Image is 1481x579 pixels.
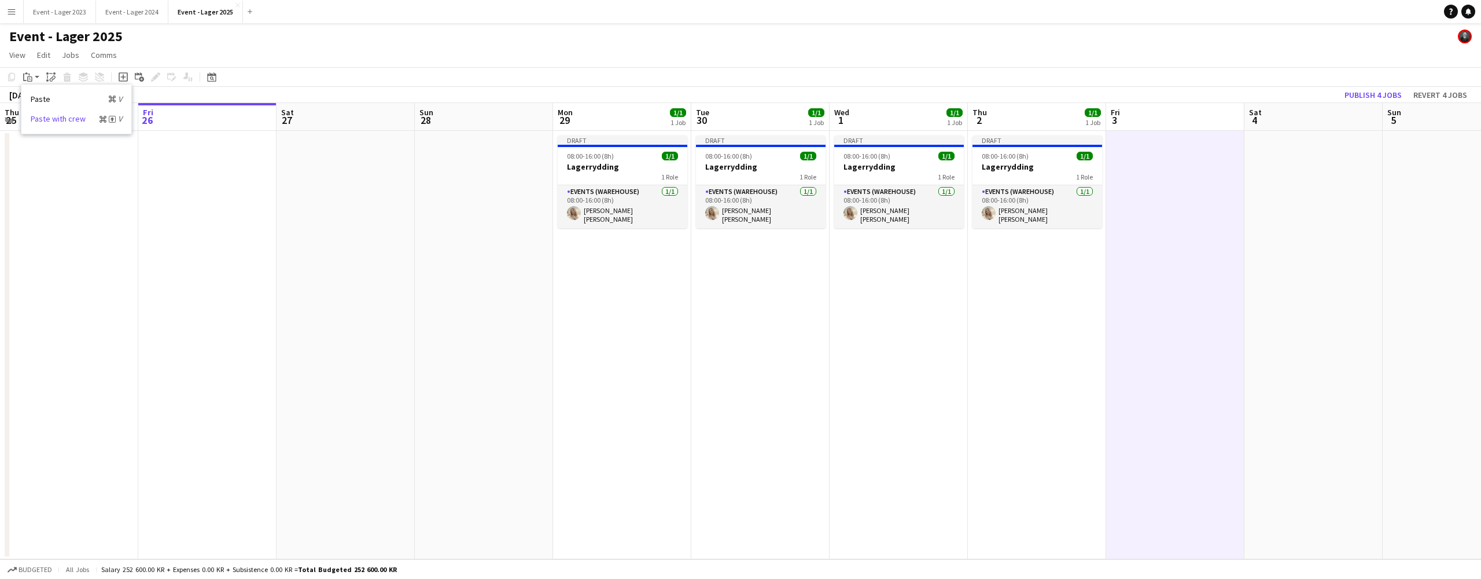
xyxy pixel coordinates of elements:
span: 1 Role [1076,173,1093,181]
button: Publish 4 jobs [1340,87,1406,102]
app-card-role: Events (Warehouse)1/108:00-16:00 (8h)[PERSON_NAME] [PERSON_NAME] [972,185,1102,228]
span: Thu [972,107,987,118]
span: 1/1 [946,108,963,117]
a: View [5,47,30,63]
span: Fri [143,107,153,118]
span: 1 [832,113,849,127]
div: 1 Job [809,118,824,127]
span: Total Budgeted 252 600.00 KR [298,565,397,574]
span: 28 [418,113,433,127]
span: 27 [279,113,294,127]
span: 08:00-16:00 (8h) [843,152,890,160]
span: Wed [834,107,849,118]
span: 1/1 [800,152,816,160]
h3: Lagerrydding [696,162,826,172]
a: Jobs [57,47,84,63]
h3: Lagerrydding [558,162,687,172]
span: Budgeted [19,566,52,574]
app-job-card: Draft08:00-16:00 (8h)1/1Lagerrydding1 RoleEvents (Warehouse)1/108:00-16:00 (8h)[PERSON_NAME] [PER... [696,135,826,228]
span: 3 [1109,113,1120,127]
app-job-card: Draft08:00-16:00 (8h)1/1Lagerrydding1 RoleEvents (Warehouse)1/108:00-16:00 (8h)[PERSON_NAME] [PER... [558,135,687,228]
span: 1 Role [800,173,816,181]
span: Sun [1387,107,1401,118]
button: Budgeted [6,563,54,576]
span: Tue [696,107,709,118]
span: Comms [91,50,117,60]
span: 1/1 [662,152,678,160]
app-job-card: Draft08:00-16:00 (8h)1/1Lagerrydding1 RoleEvents (Warehouse)1/108:00-16:00 (8h)[PERSON_NAME] [PER... [972,135,1102,228]
span: View [9,50,25,60]
span: 29 [556,113,573,127]
span: Thu [5,107,19,118]
a: Comms [86,47,121,63]
a: Paste [31,94,122,104]
div: Draft [558,135,687,145]
span: 1/1 [670,108,686,117]
span: 25 [3,113,19,127]
span: 1 Role [661,173,678,181]
div: [DATE] [9,89,36,101]
span: 08:00-16:00 (8h) [982,152,1029,160]
app-card-role: Events (Warehouse)1/108:00-16:00 (8h)[PERSON_NAME] [PERSON_NAME] [558,185,687,228]
span: Sat [1249,107,1262,118]
span: Sun [419,107,433,118]
app-user-avatar: Kemal Buljubasic [1458,30,1472,43]
app-job-card: Draft08:00-16:00 (8h)1/1Lagerrydding1 RoleEvents (Warehouse)1/108:00-16:00 (8h)[PERSON_NAME] [PER... [834,135,964,228]
span: 1 Role [938,173,955,181]
app-card-role: Events (Warehouse)1/108:00-16:00 (8h)[PERSON_NAME] [PERSON_NAME] [696,185,826,228]
span: 2 [971,113,987,127]
button: Event - Lager 2023 [24,1,96,23]
span: All jobs [64,565,91,574]
div: Draft [696,135,826,145]
span: 1/1 [808,108,824,117]
div: Draft [972,135,1102,145]
span: Sat [281,107,294,118]
i: V [118,94,122,104]
span: 08:00-16:00 (8h) [567,152,614,160]
span: 1/1 [1077,152,1093,160]
app-card-role: Events (Warehouse)1/108:00-16:00 (8h)[PERSON_NAME] [PERSON_NAME] [834,185,964,228]
span: Edit [37,50,50,60]
span: 08:00-16:00 (8h) [705,152,752,160]
h3: Lagerrydding [834,162,964,172]
div: 1 Job [670,118,686,127]
button: Revert 4 jobs [1409,87,1472,102]
button: Event - Lager 2024 [96,1,168,23]
span: 4 [1247,113,1262,127]
button: Event - Lager 2025 [168,1,243,23]
h1: Event - Lager 2025 [9,28,123,45]
div: 1 Job [947,118,962,127]
span: Fri [1111,107,1120,118]
span: Mon [558,107,573,118]
span: 1/1 [938,152,955,160]
span: 1/1 [1085,108,1101,117]
span: 5 [1386,113,1401,127]
h3: Lagerrydding [972,162,1102,172]
span: 26 [141,113,153,127]
div: 1 Job [1085,118,1100,127]
div: Draft [834,135,964,145]
span: 30 [694,113,709,127]
div: Salary 252 600.00 KR + Expenses 0.00 KR + Subsistence 0.00 KR = [101,565,397,574]
a: Edit [32,47,55,63]
a: Paste with crew [31,113,122,124]
i: V [118,113,122,124]
span: Jobs [62,50,79,60]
